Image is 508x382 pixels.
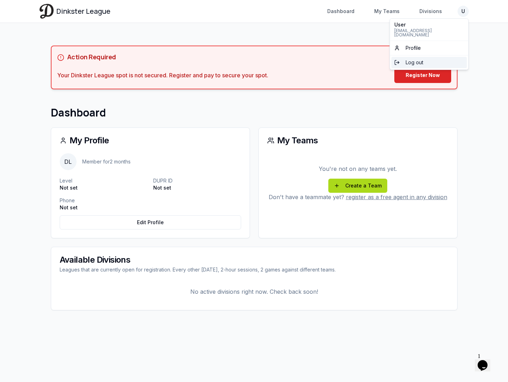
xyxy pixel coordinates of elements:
[475,350,497,371] iframe: chat widget
[406,44,421,52] span: Profile
[394,29,464,37] p: [EMAIL_ADDRESS][DOMAIN_NAME]
[406,59,423,66] span: Log out
[394,22,464,27] p: User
